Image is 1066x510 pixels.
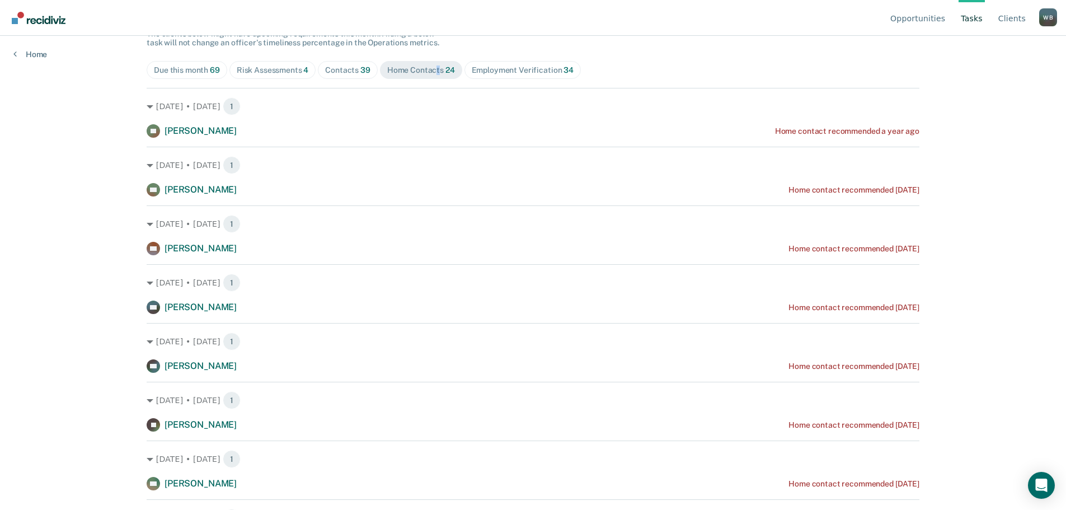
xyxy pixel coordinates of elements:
div: Home contact recommended [DATE] [788,479,919,489]
div: Contacts [325,65,370,75]
span: [PERSON_NAME] [165,419,237,430]
div: Home contact recommended a year ago [775,127,919,136]
div: [DATE] • [DATE] 1 [147,333,919,350]
a: Home [13,49,47,59]
span: 69 [210,65,220,74]
div: Home contact recommended [DATE] [788,185,919,195]
div: Home Contacts [387,65,455,75]
div: Home contact recommended [DATE] [788,420,919,430]
img: Recidiviz [12,12,65,24]
span: 1 [223,97,241,115]
span: The clients below might have upcoming requirements this month. Hiding a below task will not chang... [147,29,439,48]
div: Due this month [154,65,220,75]
span: 1 [223,450,241,468]
span: [PERSON_NAME] [165,478,237,489]
div: Home contact recommended [DATE] [788,362,919,371]
div: [DATE] • [DATE] 1 [147,391,919,409]
span: 1 [223,274,241,292]
span: [PERSON_NAME] [165,184,237,195]
span: 1 [223,333,241,350]
span: [PERSON_NAME] [165,125,237,136]
div: Home contact recommended [DATE] [788,303,919,312]
span: 1 [223,156,241,174]
div: [DATE] • [DATE] 1 [147,156,919,174]
div: Risk Assessments [237,65,309,75]
span: 1 [223,215,241,233]
span: 39 [360,65,370,74]
div: [DATE] • [DATE] 1 [147,274,919,292]
span: 1 [223,391,241,409]
div: W B [1039,8,1057,26]
div: Employment Verification [472,65,574,75]
button: Profile dropdown button [1039,8,1057,26]
span: 24 [445,65,455,74]
div: [DATE] • [DATE] 1 [147,97,919,115]
div: [DATE] • [DATE] 1 [147,450,919,468]
div: Open Intercom Messenger [1028,472,1055,499]
div: [DATE] • [DATE] 1 [147,215,919,233]
span: 4 [303,65,308,74]
div: Home contact recommended [DATE] [788,244,919,254]
span: [PERSON_NAME] [165,302,237,312]
span: 34 [563,65,574,74]
span: [PERSON_NAME] [165,243,237,254]
span: [PERSON_NAME] [165,361,237,371]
